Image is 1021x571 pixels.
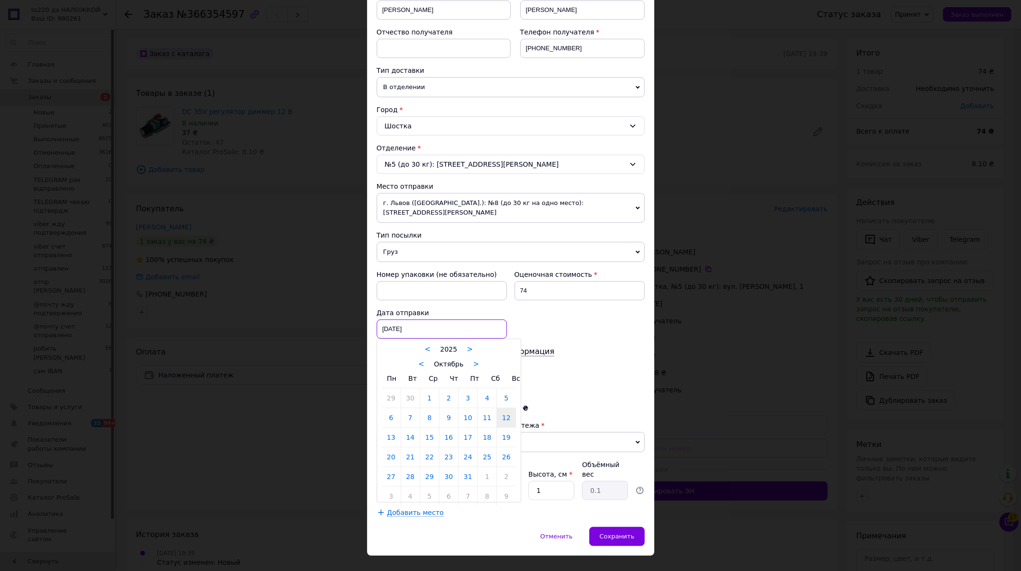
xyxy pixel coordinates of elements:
[420,487,439,506] a: 5
[470,375,479,382] span: Пт
[425,345,431,354] a: <
[401,467,420,486] a: 28
[439,447,458,467] a: 23
[382,388,401,408] a: 29
[420,388,439,408] a: 1
[497,487,516,506] a: 9
[478,467,496,486] a: 1
[459,388,477,408] a: 3
[382,408,401,427] a: 6
[420,408,439,427] a: 8
[387,509,444,517] span: Добавить место
[497,447,516,467] a: 26
[420,428,439,447] a: 15
[401,408,420,427] a: 7
[497,428,516,447] a: 19
[450,375,459,382] span: Чт
[478,388,496,408] a: 4
[459,408,477,427] a: 10
[478,408,496,427] a: 11
[439,388,458,408] a: 2
[540,533,573,540] span: Отменить
[420,467,439,486] a: 29
[382,467,401,486] a: 27
[434,360,464,368] span: Октябрь
[401,388,420,408] a: 30
[478,447,496,467] a: 25
[439,467,458,486] a: 30
[439,428,458,447] a: 16
[497,388,516,408] a: 5
[387,375,397,382] span: Пн
[401,428,420,447] a: 14
[439,487,458,506] a: 6
[473,360,479,368] a: >
[408,375,417,382] span: Вт
[439,408,458,427] a: 9
[440,345,458,353] span: 2025
[382,428,401,447] a: 13
[478,428,496,447] a: 18
[401,487,420,506] a: 4
[382,447,401,467] a: 20
[459,428,477,447] a: 17
[429,375,438,382] span: Ср
[512,375,520,382] span: Вс
[478,487,496,506] a: 8
[459,467,477,486] a: 31
[459,447,477,467] a: 24
[491,375,500,382] span: Сб
[401,447,420,467] a: 21
[418,360,425,368] a: <
[467,345,473,354] a: >
[382,487,401,506] a: 3
[497,467,516,486] a: 2
[420,447,439,467] a: 22
[497,408,516,427] a: 12
[459,487,477,506] a: 7
[599,533,634,540] span: Сохранить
